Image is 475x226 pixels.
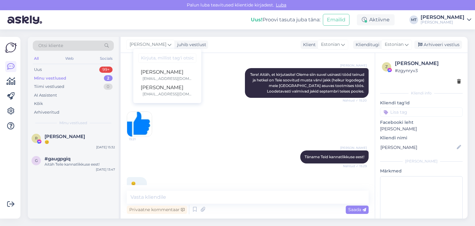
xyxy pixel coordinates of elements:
div: [DATE] 15:32 [96,145,115,150]
div: Privaatne kommentaar [127,206,187,214]
span: 😊 [131,181,136,186]
div: Tiimi vestlused [34,84,64,90]
p: Kliendi tag'id [380,100,463,106]
div: MT [409,15,418,24]
div: Klient [301,41,316,48]
span: R [35,136,38,141]
div: [PERSON_NAME] [141,84,194,91]
div: Arhiveeri vestlus [414,41,462,49]
div: Uus [34,67,42,73]
div: 99+ [99,67,113,73]
span: Saada [348,207,366,212]
button: Emailid [323,14,349,26]
img: Askly Logo [5,42,17,54]
div: [PERSON_NAME] [421,15,464,20]
span: Minu vestlused [59,120,87,126]
span: Luba [274,2,288,8]
div: AI Assistent [34,92,57,98]
input: Kirjuta, millist tag'i otsid [138,53,196,63]
span: Tere! Aitäh, et kirjutasite! Oleme siin suvel usinasti tööd teinud ja hetkel on Teie soovitud mus... [250,72,365,93]
div: 0 [104,84,113,90]
p: Facebooki leht [380,119,463,126]
span: [PERSON_NAME] [130,41,166,48]
div: 😊 [45,139,115,145]
div: [PERSON_NAME] [141,68,194,76]
div: Kliendi info [380,90,463,96]
span: z [385,64,388,69]
div: Aitäh Teile kannatlikkuse eest! [45,162,115,167]
p: Kliendi nimi [380,135,463,141]
a: [PERSON_NAME][EMAIL_ADDRESS][DOMAIN_NAME] [133,67,201,83]
div: Arhiveeritud [34,109,59,115]
span: Täname Teid kannatlikkuse eest! [305,154,364,159]
div: [EMAIL_ADDRESS][DOMAIN_NAME] [143,91,194,97]
span: #gaugpgiq [45,156,71,162]
b: Uus! [251,17,263,23]
div: [EMAIL_ADDRESS][DOMAIN_NAME] [143,76,194,81]
span: Estonian [385,41,404,48]
span: Ringo Voosalu [45,134,85,139]
div: # zgynryv3 [395,67,461,74]
div: Klienditugi [353,41,379,48]
input: Lisa nimi [380,144,456,151]
a: [PERSON_NAME][PERSON_NAME] [421,15,471,25]
span: Otsi kliente [38,42,63,49]
span: Estonian [321,41,340,48]
div: Minu vestlused [34,75,66,81]
div: [DATE] 13:47 [96,167,115,172]
span: Nähtud ✓ 15:29 [343,164,367,168]
input: Lisa tag [380,107,463,117]
span: [PERSON_NAME] [340,146,367,150]
div: Proovi tasuta juba täna: [251,16,320,24]
div: [PERSON_NAME] [421,20,464,25]
a: [PERSON_NAME][EMAIL_ADDRESS][DOMAIN_NAME] [133,83,201,98]
span: g [35,158,38,163]
span: 15:21 [129,137,152,141]
div: 2 [104,75,113,81]
span: [PERSON_NAME] [340,63,367,68]
div: [PERSON_NAME] [395,60,461,67]
div: Kõik [34,101,43,107]
img: Attachment [127,112,152,137]
div: Socials [99,54,114,63]
div: All [33,54,40,63]
div: Web [64,54,75,63]
div: [PERSON_NAME] [380,159,463,164]
p: [PERSON_NAME] [380,126,463,132]
span: Nähtud ✓ 15:20 [343,98,367,103]
div: Aktiivne [357,14,395,25]
p: Märkmed [380,168,463,174]
div: juhib vestlust [175,41,206,48]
